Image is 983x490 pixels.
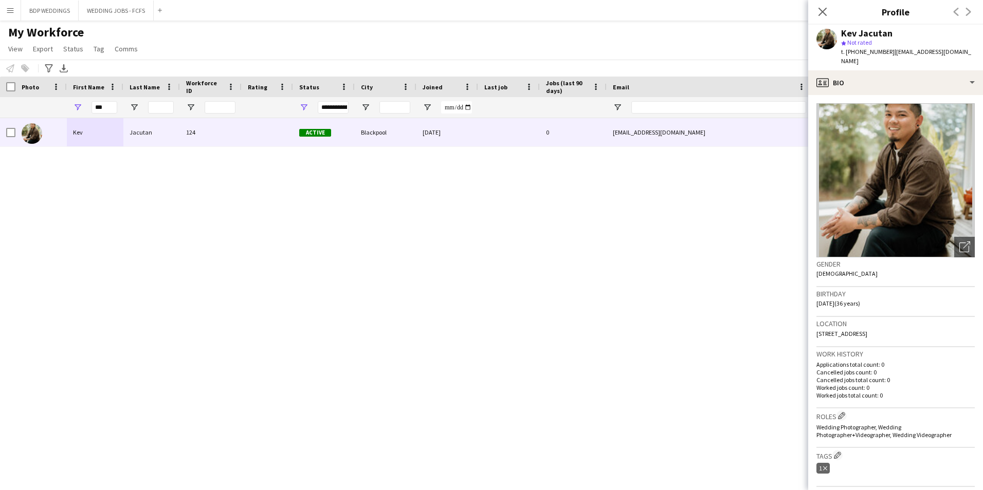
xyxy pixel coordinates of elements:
span: Comms [115,44,138,53]
app-action-btn: Advanced filters [43,62,55,74]
button: Open Filter Menu [186,103,195,112]
span: Active [299,129,331,137]
span: Not rated [847,39,872,46]
span: Workforce ID [186,79,223,95]
span: Email [613,83,629,91]
a: Status [59,42,87,55]
span: Last job [484,83,507,91]
div: Kev Jacutan [841,29,893,38]
h3: Gender [816,259,975,269]
button: WEDDING JOBS - FCFS [79,1,154,21]
button: BDP WEDDINGS [21,1,79,21]
span: Tag [94,44,104,53]
h3: Profile [808,5,983,18]
button: Open Filter Menu [130,103,139,112]
span: View [8,44,23,53]
span: Wedding Photographer, Wedding Photographer+Videographer, Wedding Videographer [816,423,952,439]
span: | [EMAIL_ADDRESS][DOMAIN_NAME] [841,48,971,65]
a: View [4,42,27,55]
div: Blackpool [355,118,416,146]
input: City Filter Input [379,101,410,114]
div: Kev [67,118,123,146]
p: Cancelled jobs count: 0 [816,368,975,376]
app-action-btn: Export XLSX [58,62,70,74]
div: [DATE] [416,118,478,146]
a: Export [29,42,57,55]
h3: Work history [816,349,975,359]
span: Joined [423,83,443,91]
span: [DEMOGRAPHIC_DATA] [816,270,878,277]
img: Kev Jacutan [22,123,42,144]
input: Last Name Filter Input [148,101,174,114]
div: Bio [808,70,983,95]
div: [EMAIL_ADDRESS][DOMAIN_NAME] [607,118,812,146]
h3: Tags [816,450,975,461]
span: City [361,83,373,91]
div: 0 [540,118,607,146]
button: Open Filter Menu [613,103,622,112]
span: [STREET_ADDRESS] [816,330,867,337]
div: 1 [816,463,830,474]
span: Status [299,83,319,91]
p: Applications total count: 0 [816,361,975,368]
input: Joined Filter Input [441,101,472,114]
button: Open Filter Menu [299,103,308,112]
span: t. [PHONE_NUMBER] [841,48,895,55]
span: Last Name [130,83,160,91]
p: Worked jobs total count: 0 [816,391,975,399]
div: 124 [180,118,242,146]
span: First Name [73,83,104,91]
button: Open Filter Menu [73,103,82,112]
span: Rating [248,83,267,91]
input: Workforce ID Filter Input [205,101,235,114]
input: First Name Filter Input [92,101,117,114]
a: Comms [111,42,142,55]
div: Jacutan [123,118,180,146]
button: Open Filter Menu [361,103,370,112]
span: Export [33,44,53,53]
div: Open photos pop-in [954,237,975,257]
h3: Roles [816,410,975,421]
span: Status [63,44,83,53]
span: Jobs (last 90 days) [546,79,588,95]
p: Cancelled jobs total count: 0 [816,376,975,384]
img: Crew avatar or photo [816,103,975,257]
span: My Workforce [8,25,84,40]
p: Worked jobs count: 0 [816,384,975,391]
button: Open Filter Menu [423,103,432,112]
span: Photo [22,83,39,91]
span: [DATE] (36 years) [816,299,860,307]
input: Email Filter Input [631,101,806,114]
h3: Birthday [816,289,975,298]
a: Tag [89,42,108,55]
h3: Location [816,319,975,328]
